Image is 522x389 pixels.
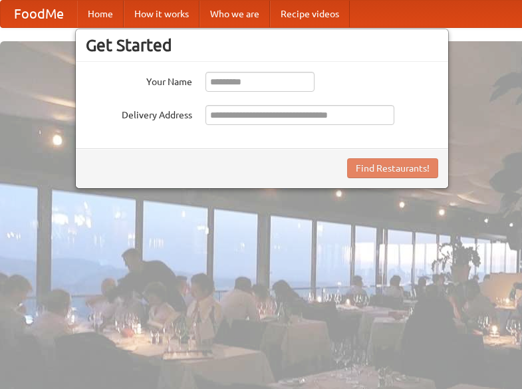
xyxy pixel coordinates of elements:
[86,35,438,55] h3: Get Started
[270,1,350,27] a: Recipe videos
[86,105,192,122] label: Delivery Address
[1,1,77,27] a: FoodMe
[77,1,124,27] a: Home
[86,72,192,88] label: Your Name
[199,1,270,27] a: Who we are
[347,158,438,178] button: Find Restaurants!
[124,1,199,27] a: How it works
